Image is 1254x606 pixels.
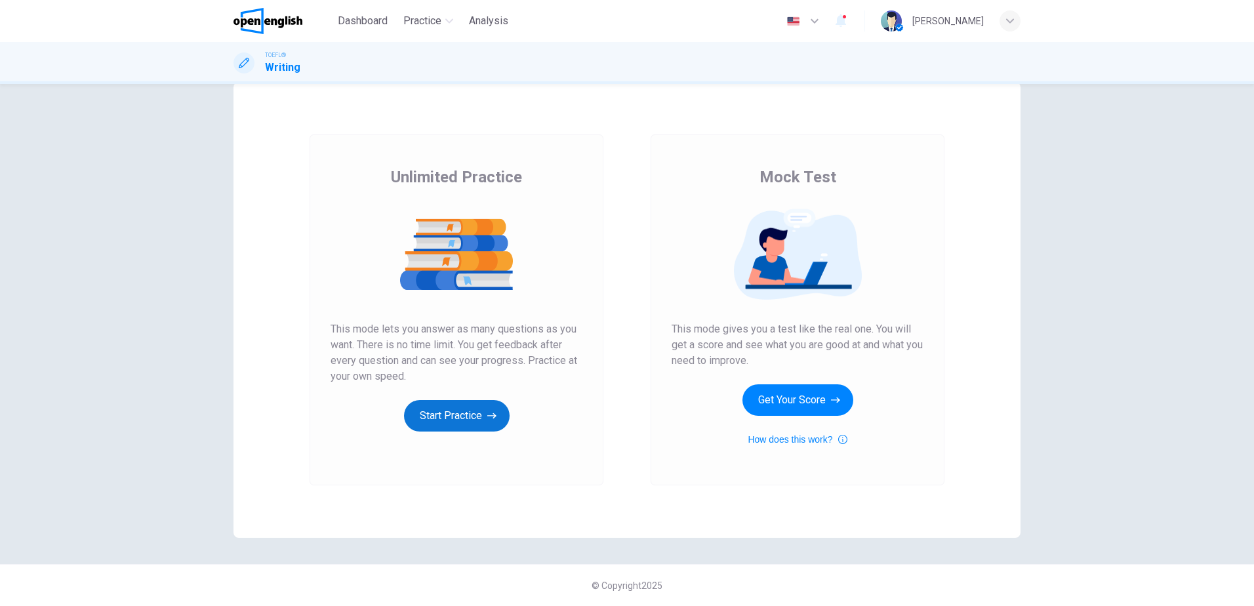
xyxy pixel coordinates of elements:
span: Dashboard [338,13,388,29]
button: Practice [398,9,458,33]
span: This mode gives you a test like the real one. You will get a score and see what you are good at a... [672,321,923,369]
button: Analysis [464,9,514,33]
img: en [785,16,801,26]
span: Analysis [469,13,508,29]
div: [PERSON_NAME] [912,13,984,29]
span: Practice [403,13,441,29]
span: © Copyright 2025 [592,580,662,591]
a: OpenEnglish logo [233,8,333,34]
span: TOEFL® [265,51,286,60]
span: This mode lets you answer as many questions as you want. There is no time limit. You get feedback... [331,321,582,384]
img: OpenEnglish logo [233,8,302,34]
button: Start Practice [404,400,510,432]
span: Unlimited Practice [391,167,522,188]
button: Dashboard [333,9,393,33]
h1: Writing [265,60,300,75]
button: Get Your Score [742,384,853,416]
span: Mock Test [759,167,836,188]
img: Profile picture [881,10,902,31]
button: How does this work? [748,432,847,447]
